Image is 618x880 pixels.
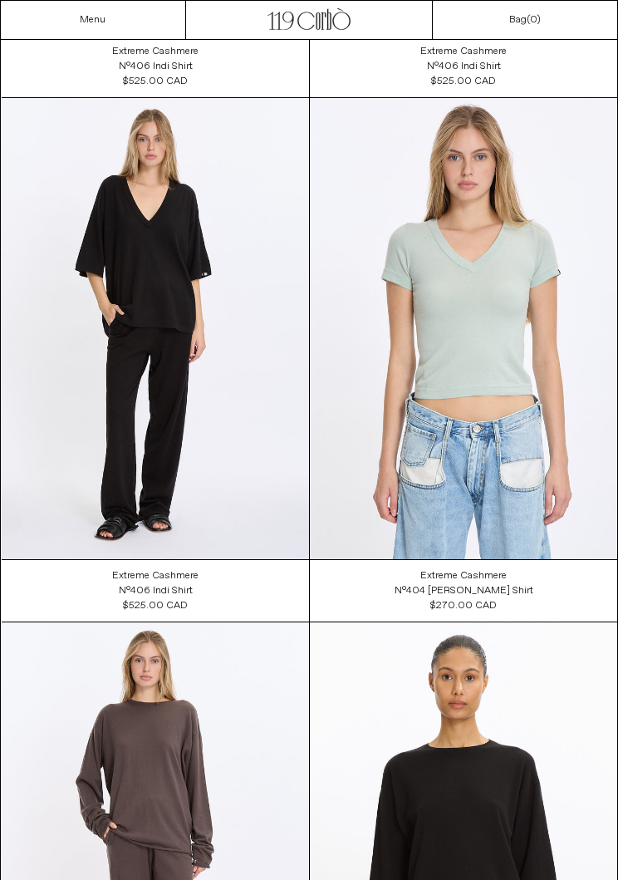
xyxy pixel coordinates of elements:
[420,44,507,59] a: Extreme Cashmere
[427,59,501,74] a: N°406 Indi Shirt
[509,12,541,27] a: Bag()
[420,45,507,59] div: Extreme Cashmere
[530,13,537,27] span: 0
[420,568,507,583] a: Extreme Cashmere
[427,60,501,74] div: N°406 Indi Shirt
[112,44,199,59] a: Extreme Cashmere
[530,13,541,27] span: )
[2,98,309,559] img: Extreme Cashmere N°406 Indi Shirt
[112,45,199,59] div: Extreme Cashmere
[80,13,105,27] a: Menu
[395,583,533,598] a: N°404 [PERSON_NAME] Shirt
[430,598,497,613] div: $270.00 CAD
[420,569,507,583] div: Extreme Cashmere
[123,74,188,89] div: $525.00 CAD
[119,584,193,598] div: N°406 Indi Shirt
[112,568,199,583] a: Extreme Cashmere
[112,569,199,583] div: Extreme Cashmere
[119,59,193,74] a: N°406 Indi Shirt
[119,60,193,74] div: N°406 Indi Shirt
[123,598,188,613] div: $525.00 CAD
[119,583,193,598] a: N°406 Indi Shirt
[395,584,533,598] div: N°404 [PERSON_NAME] Shirt
[431,74,496,89] div: $525.00 CAD
[310,98,617,559] img: Extreme Cashmere N°404 Vicky Shirt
